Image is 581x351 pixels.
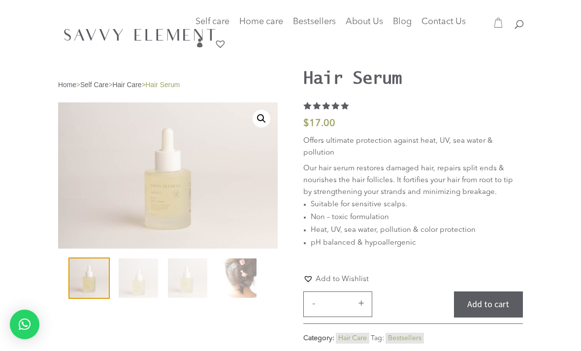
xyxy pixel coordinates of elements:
span: Category: [303,335,334,342]
span: Blog [393,17,412,26]
a: Home [58,81,76,89]
a: Self care [195,18,229,38]
img: Hair Serum by Savvy Element [168,258,207,298]
bdi: 17.00 [303,119,335,128]
a: Self Care [80,81,109,89]
span: Home care [239,17,283,26]
span: estores damaged hair, repairs split ends & nourishes the hair follicles. It fortifies your hair f... [303,165,513,196]
span: > [108,81,112,89]
span: Rated out of 5 based on customer rating [303,101,350,153]
p: Offers ultimate protection against heat, UV, sea water & pollution [303,135,523,163]
span: Tag: [371,335,384,342]
a: About Us [346,18,383,32]
span: Suitable for sensitive scalps. [311,201,407,208]
span: Our hair serum r [303,165,359,172]
a: Hair Care [338,335,367,342]
a: Bestsellers [293,18,336,32]
span: Bestsellers [293,17,336,26]
a: Contact Us [421,18,466,32]
a:  [195,38,204,55]
input: Product quantity [323,292,352,317]
li: Heat, UV, sea water, pollution & color protection [311,224,523,237]
span: Contact Us [421,17,466,26]
span: > [76,81,80,89]
a: View full-screen image gallery [253,110,270,128]
li: pH balanced & hypoallergenic [311,237,523,250]
h1: Hair Serum [303,67,468,87]
button: - [306,297,321,309]
span: > [142,81,146,89]
img: Hair Serum by Savvy Element [69,258,109,298]
button: Add to cart [454,291,523,318]
a: Blog [393,18,412,32]
span: About Us [346,17,383,26]
a: Bestsellers [388,335,421,342]
nav: Breadcrumb [58,81,278,90]
img: SavvyElement [60,24,219,45]
a: Home care [239,18,283,38]
a: Add to Wishlist [303,274,369,284]
span:  [195,38,204,47]
li: Non – toxic formulation [311,211,523,224]
img: Hair Serum - Image 2 [119,258,158,298]
a: Hair Care [112,81,141,89]
span: Self care [195,17,229,26]
span: Hair Serum [146,81,180,89]
img: Se-Hair-serum [217,258,257,298]
div: Rated 5.00 out of 5 [303,101,350,109]
span: Add to Wishlist [316,276,369,283]
button: + [354,297,369,309]
span: $ [303,119,309,128]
